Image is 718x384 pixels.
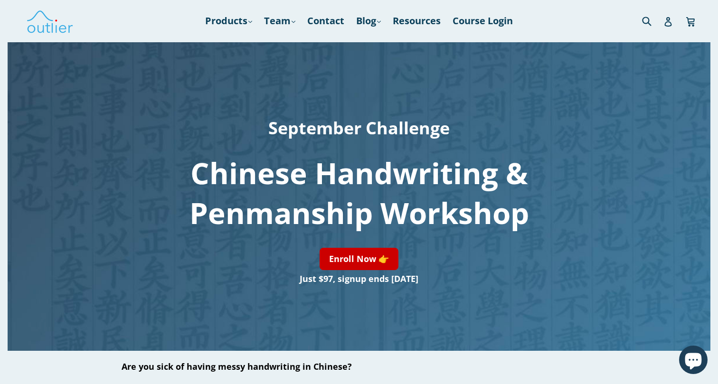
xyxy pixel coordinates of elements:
[388,12,445,29] a: Resources
[113,270,605,287] h3: Just $97, signup ends [DATE]
[676,346,710,376] inbox-online-store-chat: Shopify online store chat
[113,153,605,233] h1: Chinese Handwriting & Penmanship Workshop
[640,11,666,30] input: Search
[448,12,518,29] a: Course Login
[320,248,398,270] a: Enroll Now 👉
[259,12,300,29] a: Team
[351,12,386,29] a: Blog
[26,7,74,35] img: Outlier Linguistics
[302,12,349,29] a: Contact
[122,361,352,372] span: Are you sick of having messy handwriting in Chinese?
[200,12,257,29] a: Products
[113,111,605,145] h2: September Challenge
